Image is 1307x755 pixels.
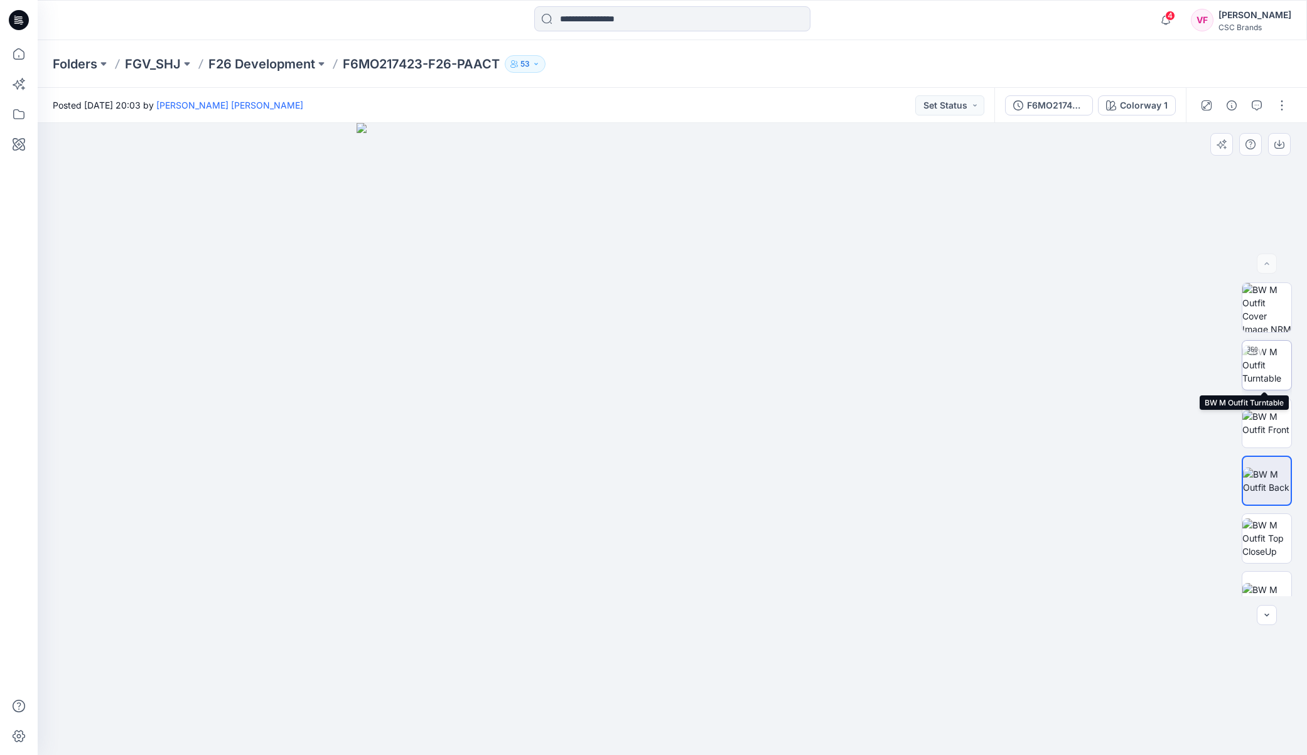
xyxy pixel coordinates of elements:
div: Colorway 1 [1120,99,1168,112]
img: BW M Outfit Cover Image NRM [1242,283,1291,332]
button: 53 [505,55,546,73]
img: eyJhbGciOiJIUzI1NiIsImtpZCI6IjAiLCJzbHQiOiJzZXMiLCJ0eXAiOiJKV1QifQ.eyJkYXRhIjp7InR5cGUiOiJzdG9yYW... [357,123,989,755]
img: BW M Outfit Front [1242,410,1291,436]
a: Folders [53,55,97,73]
img: BW M Outfit Top CloseUp [1242,518,1291,558]
div: VF [1191,9,1213,31]
p: F6MO217423-F26-PAACT [343,55,500,73]
span: 4 [1165,11,1175,21]
img: BW M Outfit Left [1242,583,1291,609]
button: Details [1222,95,1242,115]
span: Posted [DATE] 20:03 by [53,99,303,112]
a: [PERSON_NAME] [PERSON_NAME] [156,100,303,110]
a: F26 Development [208,55,315,73]
div: [PERSON_NAME] [1218,8,1291,23]
button: Colorway 1 [1098,95,1176,115]
div: CSC Brands [1218,23,1291,32]
div: F6MO217423-F26-PAACT [1027,99,1085,112]
a: FGV_SHJ [125,55,181,73]
p: 53 [520,57,530,71]
img: BW M Outfit Turntable [1242,345,1291,385]
button: F6MO217423-F26-PAACT [1005,95,1093,115]
img: BW M Outfit Back [1243,468,1291,494]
